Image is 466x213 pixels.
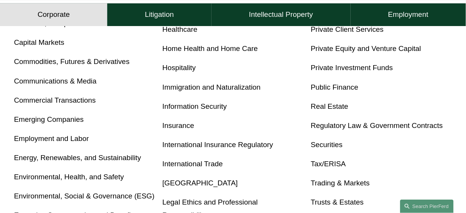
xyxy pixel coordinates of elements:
[162,64,196,72] a: Hospitality
[14,173,124,181] a: Environmental, Health, and Safety
[311,160,346,168] a: Tax/ERISA
[162,121,194,129] a: Insurance
[311,64,393,72] a: Private Investment Funds
[249,10,313,19] h4: Intellectual Property
[14,96,95,104] a: Commercial Transactions
[14,192,154,200] a: Environmental, Social & Governance (ESG)
[145,10,174,19] h4: Litigation
[162,102,227,110] a: Information Security
[388,10,428,19] h4: Employment
[14,77,96,85] a: Communications & Media
[14,57,130,66] a: Commodities, Futures & Derivatives
[311,198,364,206] a: Trusts & Estates
[14,19,92,27] a: Cannabis, Hemp & CBD
[162,25,197,33] a: Healthcare
[162,44,258,52] a: Home Health and Home Care
[311,141,343,149] a: Securities
[162,141,273,149] a: International Insurance Regulatory
[311,121,443,129] a: Regulatory Law & Government Contracts
[14,38,64,46] a: Capital Markets
[162,179,238,187] a: [GEOGRAPHIC_DATA]
[311,44,421,52] a: Private Equity and Venture Capital
[311,179,370,187] a: Trading & Markets
[14,154,141,162] a: Energy, Renewables, and Sustainability
[38,10,70,19] h4: Corporate
[14,134,89,143] a: Employment and Labor
[311,102,348,110] a: Real Estate
[162,160,223,168] a: International Trade
[311,25,384,33] a: Private Client Services
[400,200,454,213] a: Search this site
[311,83,358,91] a: Public Finance
[14,115,84,123] a: Emerging Companies
[162,83,261,91] a: Immigration and Naturalization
